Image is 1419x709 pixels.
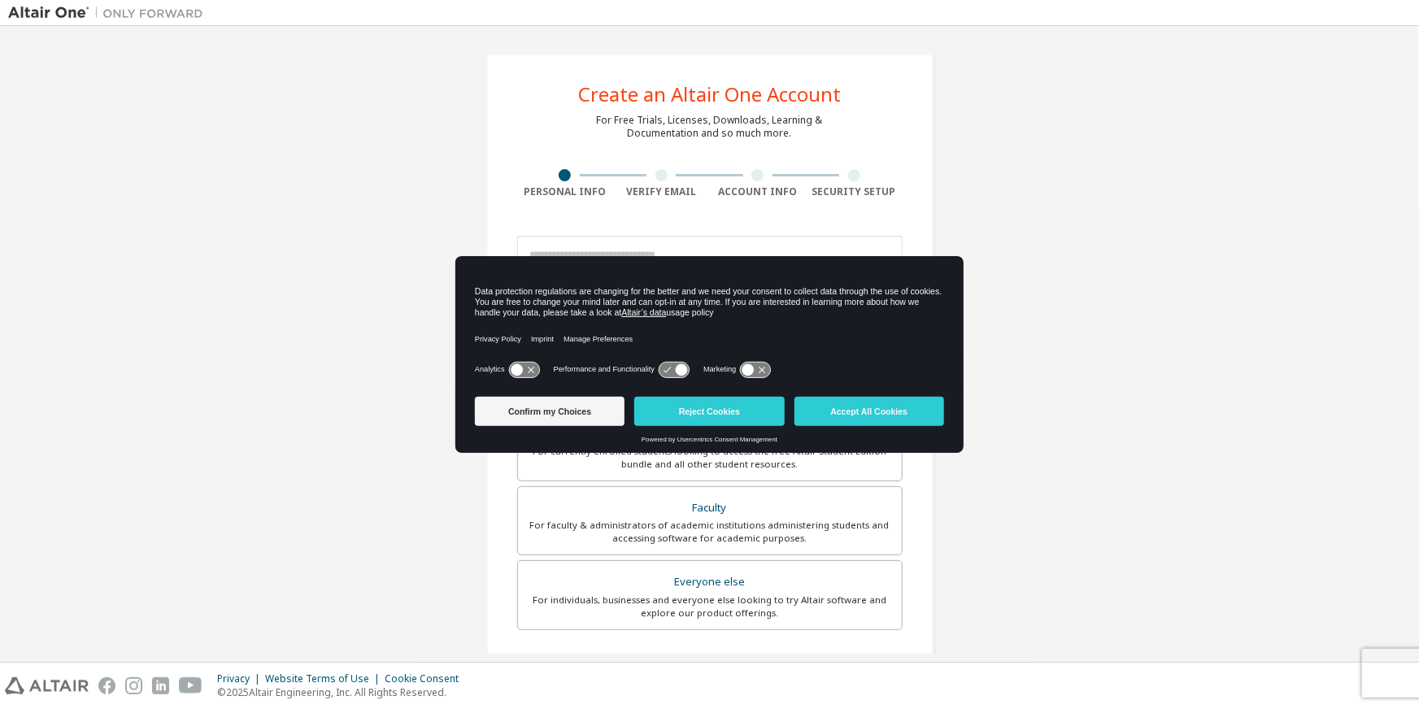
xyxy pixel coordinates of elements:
[385,672,468,685] div: Cookie Consent
[597,114,823,140] div: For Free Trials, Licenses, Downloads, Learning & Documentation and so much more.
[179,677,202,694] img: youtube.svg
[578,85,841,104] div: Create an Altair One Account
[528,571,892,594] div: Everyone else
[265,672,385,685] div: Website Terms of Use
[710,185,807,198] div: Account Info
[152,677,169,694] img: linkedin.svg
[8,5,211,21] img: Altair One
[98,677,115,694] img: facebook.svg
[613,185,710,198] div: Verify Email
[528,594,892,620] div: For individuals, businesses and everyone else looking to try Altair software and explore our prod...
[806,185,903,198] div: Security Setup
[528,519,892,545] div: For faculty & administrators of academic institutions administering students and accessing softwa...
[528,445,892,471] div: For currently enrolled students looking to access the free Altair Student Edition bundle and all ...
[528,497,892,520] div: Faculty
[5,677,89,694] img: altair_logo.svg
[217,685,468,699] p: © 2025 Altair Engineering, Inc. All Rights Reserved.
[125,677,142,694] img: instagram.svg
[217,672,265,685] div: Privacy
[517,185,614,198] div: Personal Info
